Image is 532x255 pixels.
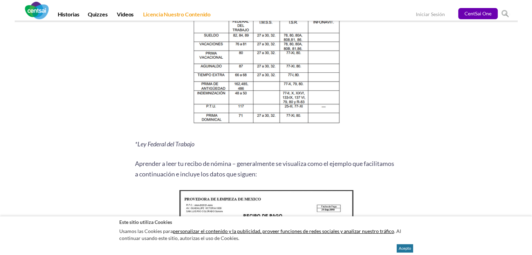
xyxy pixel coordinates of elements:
[416,11,445,19] a: Iniciar Sesión
[135,158,397,179] p: Aprender a leer tu recibo de nómina – generalmente se visualiza como el ejemplo que facilitamos a...
[119,219,413,225] h2: Este sitio utiliza Cookies
[119,226,413,243] p: Usamos las Cookies para . Al continuar usando este sitio, autorizas el uso de Cookies.
[139,11,215,21] a: Licencia Nuestro Contenido
[397,244,413,253] button: Acepto
[458,8,498,19] a: CentSai One
[54,11,84,21] a: Historias
[84,11,112,21] a: Quizzes
[113,11,138,21] a: Videos
[25,2,49,19] img: CentSai
[135,140,194,148] i: *Ley Federal del Trabajo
